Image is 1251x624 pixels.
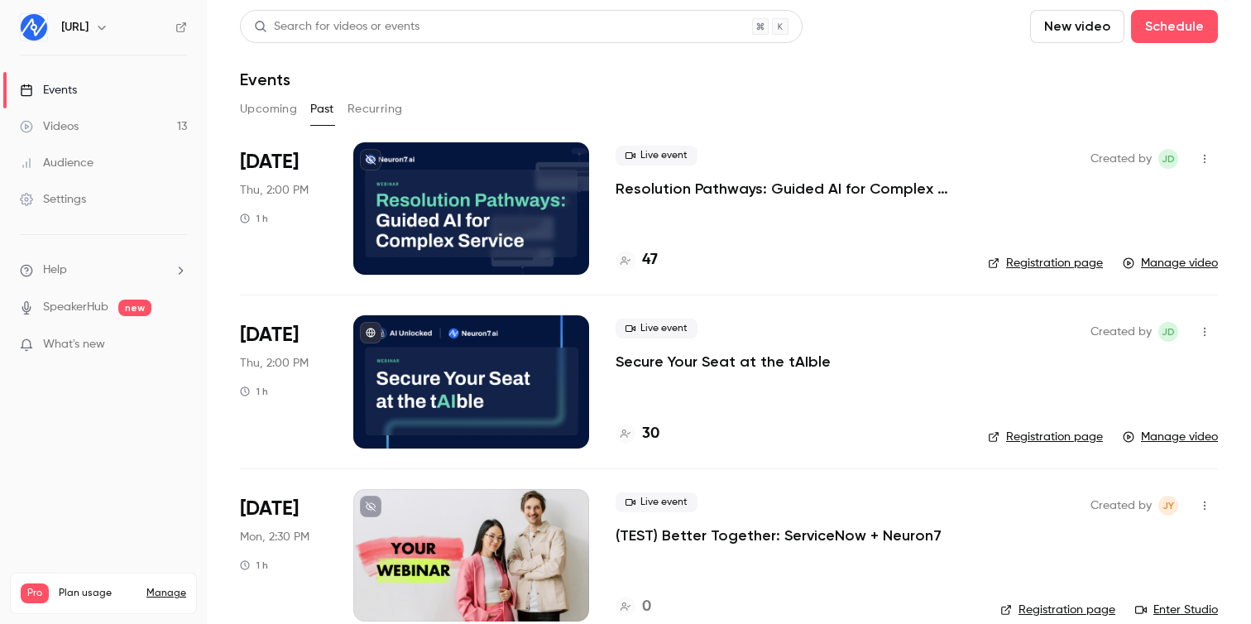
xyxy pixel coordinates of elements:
div: Events [20,82,77,98]
div: Feb 6 Thu, 2:00 PM (America/New York) [240,315,327,448]
span: Plan usage [59,587,137,600]
span: Help [43,262,67,279]
span: [DATE] [240,496,299,522]
span: Live event [616,492,697,512]
div: Mar 20 Thu, 2:00 PM (America/New York) [240,142,327,275]
div: Audience [20,155,93,171]
a: (TEST) Better Together: ServiceNow + Neuron7 [616,526,942,545]
a: Enter Studio [1135,602,1218,618]
div: 1 h [240,559,268,572]
a: Registration page [988,255,1103,271]
div: Search for videos or events [254,18,419,36]
span: Created by [1090,322,1152,342]
button: Recurring [347,96,403,122]
span: [DATE] [240,322,299,348]
a: Manage video [1123,429,1218,445]
div: Settings [20,191,86,208]
h1: Events [240,70,290,89]
span: Mon, 2:30 PM [240,529,309,545]
a: Manage video [1123,255,1218,271]
span: Thu, 2:00 PM [240,355,309,372]
span: Live event [616,146,697,166]
a: 0 [616,596,651,618]
span: Live event [616,319,697,338]
span: Thu, 2:00 PM [240,182,309,199]
div: Jul 29 Mon, 11:30 AM (America/Los Angeles) [240,489,327,622]
li: help-dropdown-opener [20,262,187,279]
span: JD [1162,149,1175,169]
span: Created by [1090,149,1152,169]
h4: 30 [642,423,659,445]
h4: 0 [642,596,651,618]
a: Registration page [1000,602,1115,618]
iframe: Noticeable Trigger [167,338,187,353]
button: Upcoming [240,96,297,122]
span: Pro [21,583,49,603]
a: Resolution Pathways: Guided AI for Complex Service [616,179,961,199]
button: New video [1030,10,1124,43]
div: Videos [20,118,79,135]
a: 47 [616,249,658,271]
span: Janessa Dayan [1158,322,1178,342]
h6: [URL] [61,19,89,36]
a: 30 [616,423,659,445]
img: Neuron7.ai [21,14,47,41]
span: JY [1162,496,1174,516]
span: JD [1162,322,1175,342]
div: 1 h [240,385,268,398]
a: Secure Your Seat at the tAIble [616,352,831,372]
span: Created by [1090,496,1152,516]
h4: 47 [642,249,658,271]
a: Manage [146,587,186,600]
span: Joseph Yazzolino [1158,496,1178,516]
button: Past [310,96,334,122]
span: What's new [43,336,105,353]
a: Registration page [988,429,1103,445]
span: [DATE] [240,149,299,175]
span: new [118,300,151,316]
div: 1 h [240,212,268,225]
span: Janessa Dayan [1158,149,1178,169]
button: Schedule [1131,10,1218,43]
a: SpeakerHub [43,299,108,316]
